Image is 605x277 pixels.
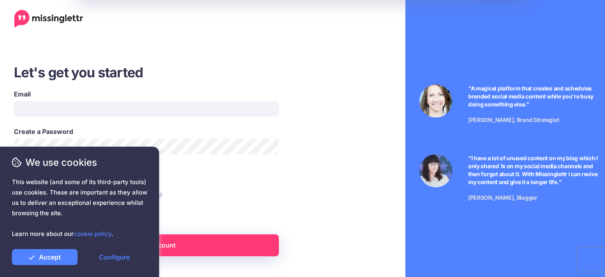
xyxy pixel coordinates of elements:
li: You can cancel anytime and won't be charged [14,189,334,200]
span: This website (and some of its third-party tools) use cookies. These are important as they allow u... [12,177,147,239]
span: [PERSON_NAME], Brand Strategist [468,116,559,123]
img: Testimonial by Laura Stanik [419,84,452,118]
label: Create a Password [14,127,279,136]
label: Email [14,89,279,99]
a: Home [14,10,83,28]
li: You're starting a 14-day free trial [14,174,334,186]
p: “A magical platform that creates and schedules branded social media content while you're busy doi... [468,84,603,108]
a: Accept [12,249,78,265]
a: Configure [82,249,147,265]
img: Testimonial by Jeniffer Kosche [419,154,452,187]
a: cookie policy [74,230,111,238]
h3: Let's get you started [14,63,334,81]
span: We use cookies [12,155,147,169]
span: [PERSON_NAME], Blogger [468,194,537,201]
p: “I have a lot of unused content on my blog which I only shared 1x on my social media channels and... [468,154,603,186]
